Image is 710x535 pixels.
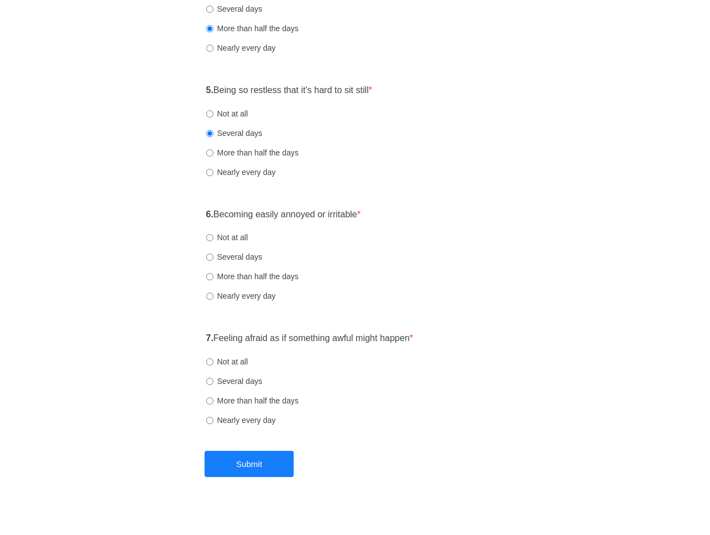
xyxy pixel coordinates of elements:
[206,234,213,241] input: Not at all
[206,42,276,53] label: Nearly every day
[206,333,213,343] strong: 7.
[206,130,213,137] input: Several days
[206,251,262,262] label: Several days
[206,110,213,118] input: Not at all
[206,108,248,119] label: Not at all
[206,149,213,157] input: More than half the days
[206,169,213,176] input: Nearly every day
[206,356,248,367] label: Not at all
[206,415,276,426] label: Nearly every day
[206,210,213,219] strong: 6.
[206,378,213,385] input: Several days
[205,451,294,477] button: Submit
[206,232,248,243] label: Not at all
[206,6,213,13] input: Several days
[206,85,213,95] strong: 5.
[206,397,213,405] input: More than half the days
[206,208,361,221] label: Becoming easily annoyed or irritable
[206,332,414,345] label: Feeling afraid as if something awful might happen
[206,271,299,282] label: More than half the days
[206,147,299,158] label: More than half the days
[206,25,213,32] input: More than half the days
[206,293,213,300] input: Nearly every day
[206,254,213,261] input: Several days
[206,3,262,14] label: Several days
[206,23,299,34] label: More than half the days
[206,45,213,52] input: Nearly every day
[206,395,299,406] label: More than half the days
[206,290,276,301] label: Nearly every day
[206,128,262,139] label: Several days
[206,417,213,424] input: Nearly every day
[206,358,213,366] input: Not at all
[206,376,262,387] label: Several days
[206,167,276,178] label: Nearly every day
[206,273,213,280] input: More than half the days
[206,84,372,97] label: Being so restless that it's hard to sit still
